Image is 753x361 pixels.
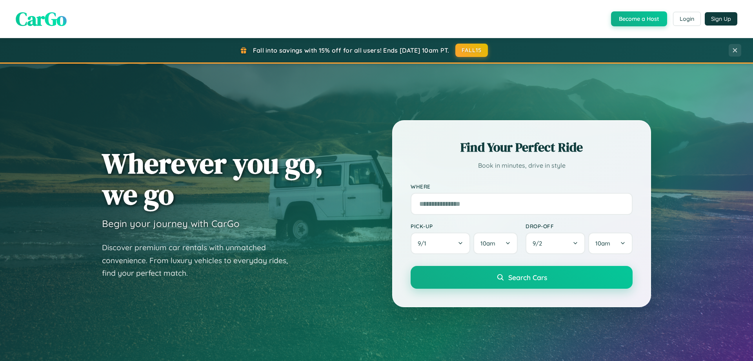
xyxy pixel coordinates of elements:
[102,148,323,210] h1: Wherever you go, we go
[411,139,633,156] h2: Find Your Perfect Ride
[611,11,667,26] button: Become a Host
[705,12,737,26] button: Sign Up
[253,46,449,54] span: Fall into savings with 15% off for all users! Ends [DATE] 10am PT.
[588,233,633,254] button: 10am
[411,266,633,289] button: Search Cars
[455,44,488,57] button: FALL15
[16,6,67,32] span: CarGo
[411,160,633,171] p: Book in minutes, drive in style
[595,240,610,247] span: 10am
[411,223,518,229] label: Pick-up
[508,273,547,282] span: Search Cars
[102,241,298,280] p: Discover premium car rentals with unmatched convenience. From luxury vehicles to everyday rides, ...
[418,240,430,247] span: 9 / 1
[526,233,585,254] button: 9/2
[526,223,633,229] label: Drop-off
[533,240,546,247] span: 9 / 2
[673,12,701,26] button: Login
[102,218,240,229] h3: Begin your journey with CarGo
[480,240,495,247] span: 10am
[473,233,518,254] button: 10am
[411,233,470,254] button: 9/1
[411,183,633,190] label: Where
